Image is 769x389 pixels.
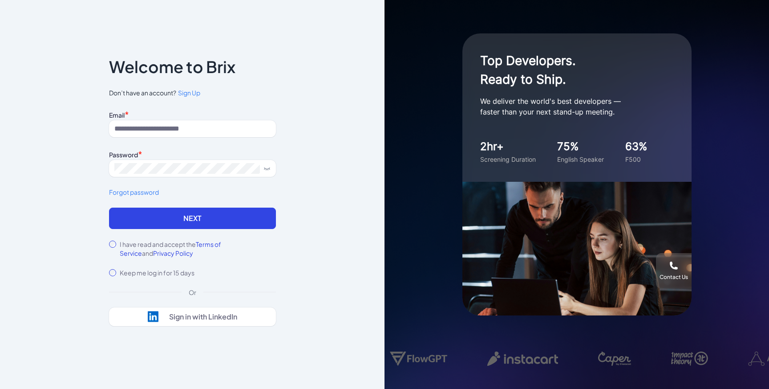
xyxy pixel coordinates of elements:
a: Forgot password [109,188,276,197]
div: F500 [625,155,648,164]
button: Next [109,208,276,229]
span: Don’t have an account? [109,88,276,98]
p: Welcome to Brix [109,60,235,74]
div: Screening Duration [480,155,536,164]
span: Sign Up [178,89,200,97]
div: Or [182,288,203,297]
button: Sign in with LinkedIn [109,307,276,326]
button: Contact Us [656,253,692,289]
div: 63% [625,139,648,155]
label: Password [109,151,138,159]
a: Sign Up [176,88,200,98]
label: Keep me log in for 15 days [120,268,194,277]
div: 75% [557,139,604,155]
span: Terms of Service [120,240,221,257]
span: Privacy Policy [153,249,193,257]
div: English Speaker [557,155,604,164]
h1: Top Developers. Ready to Ship. [480,51,658,89]
label: Email [109,111,125,119]
div: Sign in with LinkedIn [169,312,237,321]
div: 2hr+ [480,139,536,155]
p: We deliver the world's best developers — faster than your next stand-up meeting. [480,96,658,117]
label: I have read and accept the and [120,240,276,258]
div: Contact Us [660,274,688,281]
